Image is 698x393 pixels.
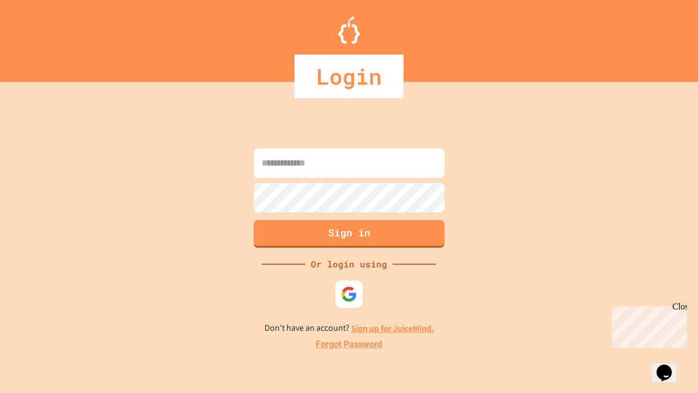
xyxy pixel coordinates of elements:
button: Sign in [254,220,444,248]
a: Sign up for JuiceMind. [351,323,434,334]
a: Forgot Password [316,338,382,351]
iframe: chat widget [607,302,687,348]
div: Or login using [305,258,393,271]
img: google-icon.svg [341,286,357,302]
img: Logo.svg [338,16,360,44]
iframe: chat widget [652,349,687,382]
div: Login [294,55,404,98]
div: Chat with us now!Close [4,4,75,69]
p: Don't have an account? [264,321,434,335]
